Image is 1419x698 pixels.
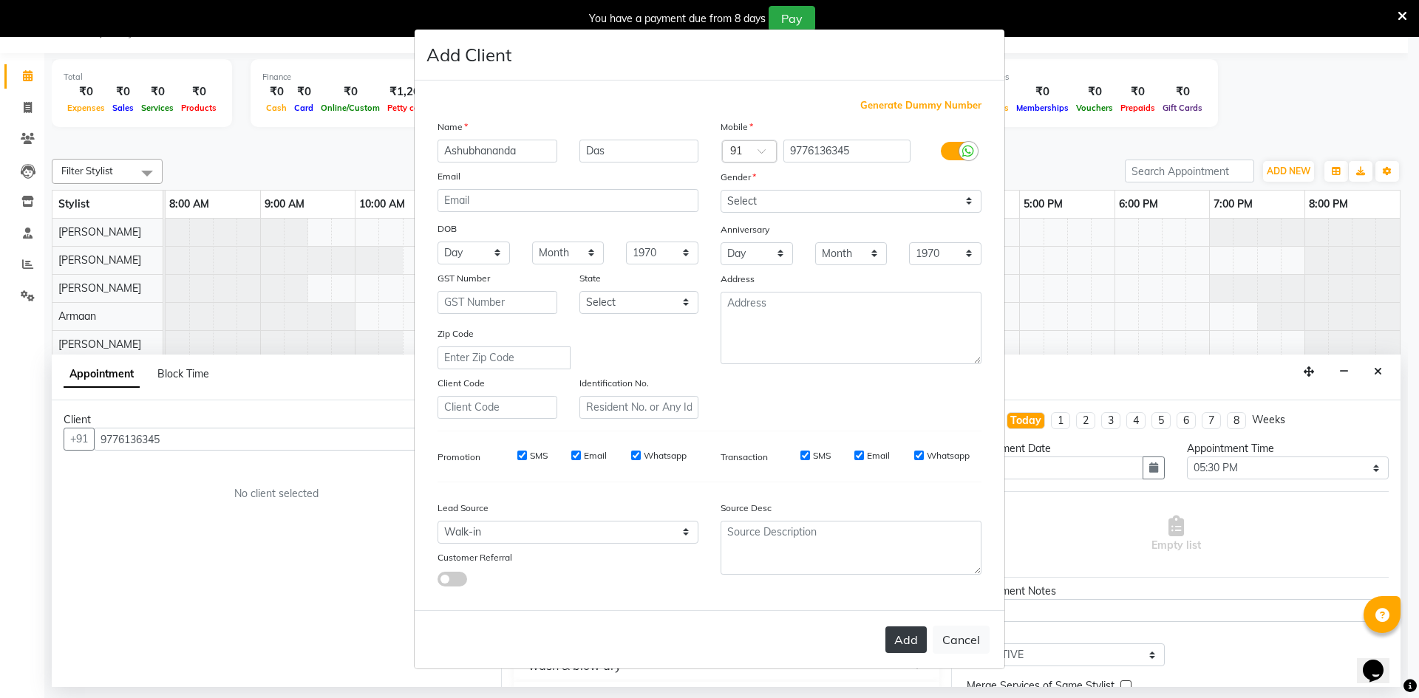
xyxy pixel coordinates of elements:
[438,502,489,515] label: Lead Source
[438,222,457,236] label: DOB
[813,449,831,462] label: SMS
[721,223,769,236] label: Anniversary
[579,272,601,285] label: State
[783,140,911,162] input: Mobile
[530,449,548,462] label: SMS
[438,140,557,162] input: First Name
[438,551,512,564] label: Customer Referral
[644,449,687,462] label: Whatsapp
[438,377,485,390] label: Client Code
[426,41,511,68] h4: Add Client
[579,377,649,390] label: Identification No.
[438,451,480,464] label: Promotion
[721,171,756,184] label: Gender
[438,272,490,285] label: GST Number
[885,626,927,653] button: Add
[438,120,468,134] label: Name
[579,396,699,419] input: Resident No. or Any Id
[927,449,970,462] label: Whatsapp
[438,346,571,369] input: Enter Zip Code
[933,626,990,654] button: Cancel
[584,449,607,462] label: Email
[438,189,698,212] input: Email
[579,140,699,162] input: Last Name
[438,170,460,183] label: Email
[721,120,753,134] label: Mobile
[721,273,755,286] label: Address
[721,502,772,515] label: Source Desc
[438,396,557,419] input: Client Code
[438,327,474,341] label: Zip Code
[867,449,890,462] label: Email
[438,291,557,314] input: GST Number
[721,451,768,464] label: Transaction
[860,98,981,113] span: Generate Dummy Number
